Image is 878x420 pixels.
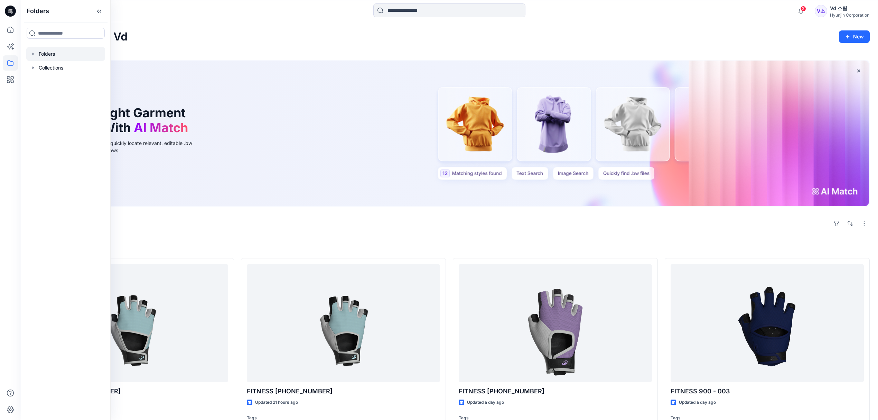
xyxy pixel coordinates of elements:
span: 2 [801,6,806,11]
p: FITNESS [PHONE_NUMBER] [247,386,440,396]
h1: Find the Right Garment Instantly With [46,106,192,135]
a: FITNESS 900 - 003 [671,264,864,382]
p: Updated a day ago [679,399,716,406]
p: FITNESS [PHONE_NUMBER] [459,386,652,396]
p: FITNESS 900 - 003 [671,386,864,396]
div: Use text or image search to quickly locate relevant, editable .bw files for faster design workflows. [46,139,202,154]
a: FITNESS 900-008-2 [247,264,440,382]
p: Updated a day ago [467,399,504,406]
h4: Styles [29,243,870,251]
div: Vd 소팀 [830,4,869,12]
div: Hyunjin Corporation [830,12,869,18]
p: Updated 21 hours ago [255,399,298,406]
button: New [839,30,870,43]
a: FITNESS 900-008-3 [35,264,228,382]
div: V소 [815,5,827,17]
span: AI Match [134,120,188,135]
p: FITNESS [PHONE_NUMBER] [35,386,228,396]
a: FITNESS 900-008-1 [459,264,652,382]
